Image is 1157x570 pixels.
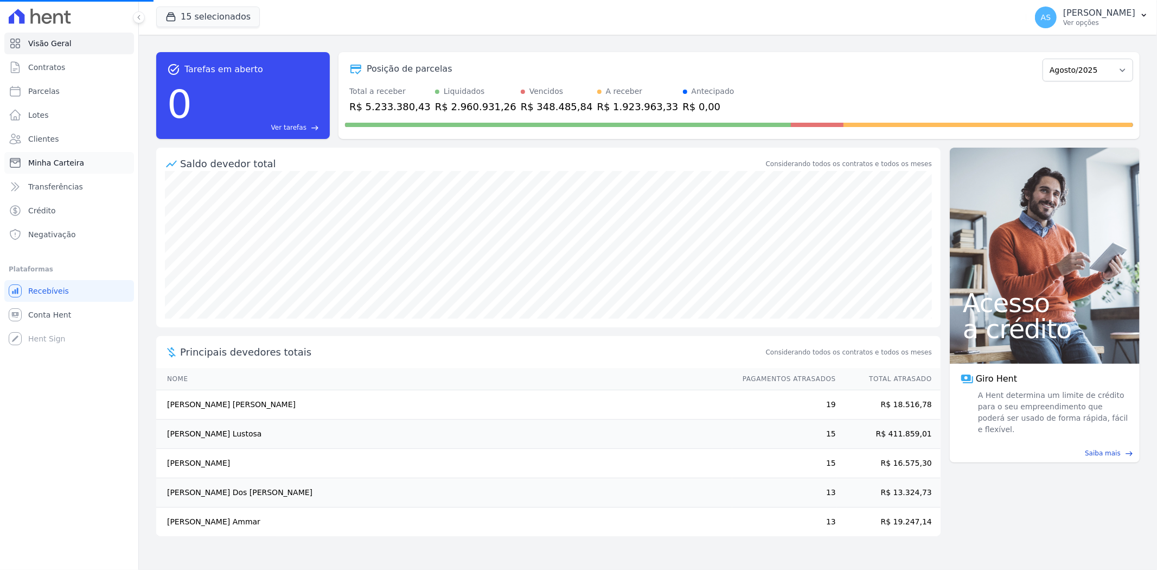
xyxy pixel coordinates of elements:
span: east [311,124,319,132]
span: east [1125,449,1133,458]
a: Ver tarefas east [196,123,319,132]
span: a crédito [963,316,1127,342]
span: Recebíveis [28,286,69,296]
a: Visão Geral [4,33,134,54]
td: [PERSON_NAME] Lustosa [156,420,732,449]
div: R$ 1.923.963,33 [597,99,679,114]
span: Minha Carteira [28,157,84,168]
div: Posição de parcelas [367,62,452,75]
div: Liquidados [444,86,485,97]
a: Negativação [4,224,134,245]
span: task_alt [167,63,180,76]
span: Contratos [28,62,65,73]
td: 19 [732,390,836,420]
td: [PERSON_NAME] Ammar [156,508,732,537]
p: [PERSON_NAME] [1063,8,1135,18]
a: Parcelas [4,80,134,102]
td: R$ 18.516,78 [836,390,941,420]
div: A receber [606,86,643,97]
td: 13 [732,478,836,508]
span: Negativação [28,229,76,240]
th: Total Atrasado [836,368,941,390]
span: Visão Geral [28,38,72,49]
span: Acesso [963,290,1127,316]
span: Crédito [28,205,56,216]
a: Transferências [4,176,134,198]
button: 15 selecionados [156,7,260,27]
span: Considerando todos os contratos e todos os meses [766,347,932,357]
span: Saiba mais [1085,448,1121,458]
a: Saiba mais east [956,448,1133,458]
a: Conta Hent [4,304,134,326]
div: R$ 0,00 [683,99,734,114]
div: R$ 2.960.931,26 [435,99,516,114]
td: R$ 411.859,01 [836,420,941,449]
div: Considerando todos os contratos e todos os meses [766,159,932,169]
td: 15 [732,449,836,478]
span: A Hent determina um limite de crédito para o seu empreendimento que poderá ser usado de forma ráp... [976,390,1129,435]
span: AS [1041,14,1051,21]
a: Contratos [4,56,134,78]
td: [PERSON_NAME] Dos [PERSON_NAME] [156,478,732,508]
span: Transferências [28,181,83,192]
div: Saldo devedor total [180,156,764,171]
td: R$ 13.324,73 [836,478,941,508]
span: Clientes [28,134,59,144]
td: [PERSON_NAME] [156,449,732,478]
td: R$ 19.247,14 [836,508,941,537]
th: Nome [156,368,732,390]
p: Ver opções [1063,18,1135,27]
td: [PERSON_NAME] [PERSON_NAME] [156,390,732,420]
td: R$ 16.575,30 [836,449,941,478]
span: Parcelas [28,86,60,97]
td: 13 [732,508,836,537]
span: Lotes [28,110,49,121]
span: Principais devedores totais [180,345,764,359]
a: Lotes [4,104,134,126]
span: Tarefas em aberto [184,63,263,76]
div: Total a receber [349,86,431,97]
div: 0 [167,76,192,132]
span: Ver tarefas [271,123,306,132]
a: Minha Carteira [4,152,134,174]
div: Antecipado [692,86,734,97]
div: R$ 5.233.380,43 [349,99,431,114]
div: R$ 348.485,84 [521,99,593,114]
span: Conta Hent [28,309,71,320]
a: Clientes [4,128,134,150]
td: 15 [732,420,836,449]
div: Plataformas [9,263,130,276]
a: Crédito [4,200,134,221]
div: Vencidos [529,86,563,97]
span: Giro Hent [976,372,1017,385]
button: AS [PERSON_NAME] Ver opções [1026,2,1157,33]
th: Pagamentos Atrasados [732,368,836,390]
a: Recebíveis [4,280,134,302]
